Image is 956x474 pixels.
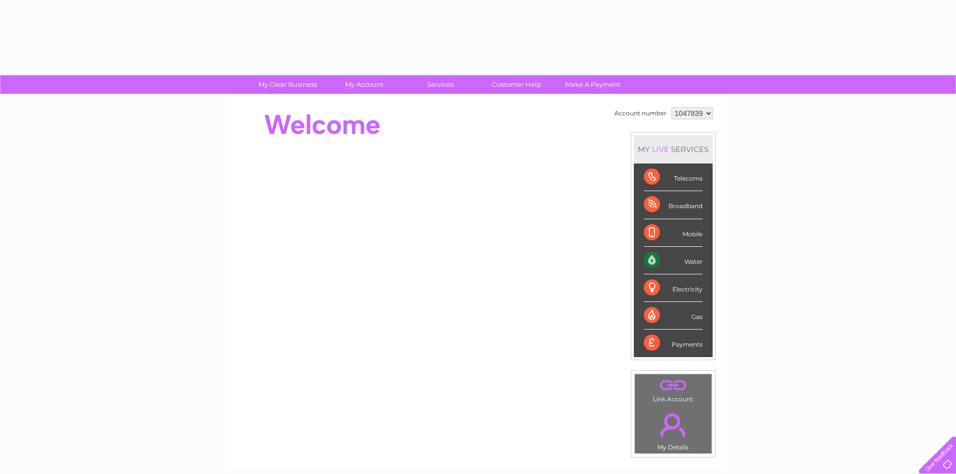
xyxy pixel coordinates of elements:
[644,247,703,274] div: Water
[644,330,703,357] div: Payments
[637,407,709,442] a: .
[637,377,709,394] a: .
[552,75,634,94] a: Make A Payment
[644,302,703,330] div: Gas
[634,405,712,454] td: My Details
[612,105,669,122] td: Account number
[644,274,703,302] div: Electricity
[650,144,671,154] div: LIVE
[323,75,405,94] a: My Account
[246,75,329,94] a: My Clear Business
[644,219,703,247] div: Mobile
[634,135,713,164] div: MY SERVICES
[634,374,712,405] td: Link Account
[644,191,703,219] div: Broadband
[475,75,558,94] a: Customer Help
[644,164,703,191] div: Telecoms
[399,75,482,94] a: Services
